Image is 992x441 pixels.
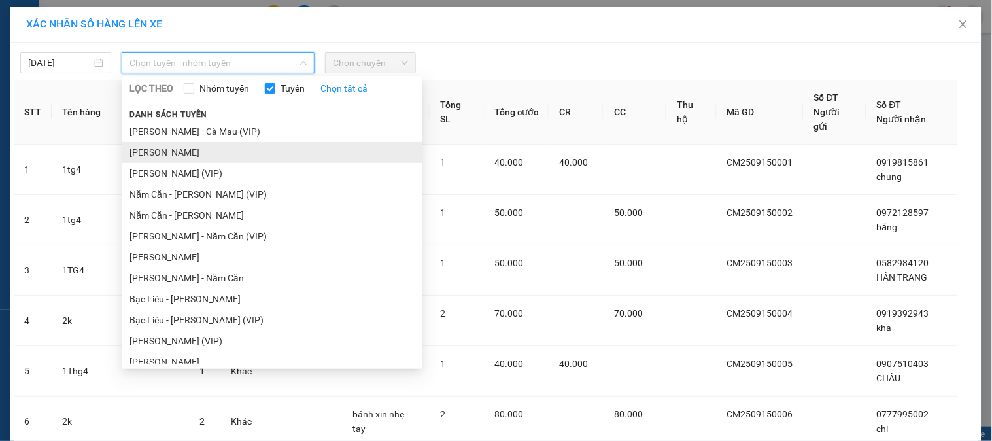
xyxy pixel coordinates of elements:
[52,145,190,195] td: 1tg4
[877,272,928,283] span: HÂN TRANG
[129,81,173,96] span: LỌC THEO
[122,184,422,205] li: Năm Căn - [PERSON_NAME] (VIP)
[122,247,422,268] li: [PERSON_NAME]
[122,109,215,120] span: Danh sách tuyến
[494,409,523,419] span: 80.000
[122,121,422,142] li: [PERSON_NAME] - Cà Mau (VIP)
[200,416,205,427] span: 2
[440,359,445,369] span: 1
[559,157,588,168] span: 40.000
[52,296,190,346] td: 2k
[333,53,408,73] span: Chọn chuyến
[440,258,445,268] span: 1
[877,114,927,124] span: Người nhận
[122,226,422,247] li: [PERSON_NAME] - Năm Căn (VIP)
[727,207,793,218] span: CM2509150002
[814,92,839,103] span: Số ĐT
[200,366,205,376] span: 1
[494,258,523,268] span: 50.000
[299,59,307,67] span: down
[122,351,422,372] li: [PERSON_NAME]
[221,346,263,397] td: Khác
[122,48,547,65] li: Hotline: 02839552959
[52,80,190,145] th: Tên hàng
[122,205,422,226] li: Năm Căn - [PERSON_NAME]
[129,53,307,73] span: Chọn tuyến - nhóm tuyến
[614,258,643,268] span: 50.000
[727,308,793,319] span: CM2509150004
[16,95,184,116] b: GỬI : Bến Xe Cà Mau
[14,245,52,296] td: 3
[14,145,52,195] td: 1
[14,296,52,346] td: 4
[14,195,52,245] td: 2
[727,409,793,419] span: CM2509150006
[727,359,793,369] span: CM2509150005
[614,308,643,319] span: 70.000
[122,330,422,351] li: [PERSON_NAME] (VIP)
[958,19,968,29] span: close
[440,409,445,419] span: 2
[122,163,422,184] li: [PERSON_NAME] (VIP)
[122,142,422,163] li: [PERSON_NAME]
[877,157,929,168] span: 0919815861
[484,80,549,145] th: Tổng cước
[440,157,445,168] span: 1
[494,308,523,319] span: 70.000
[122,289,422,309] li: Bạc Liêu - [PERSON_NAME]
[877,171,902,182] span: chung
[814,107,840,132] span: Người gửi
[26,18,162,30] span: XÁC NHẬN SỐ HÀNG LÊN XE
[877,373,901,383] span: CHÂU
[614,409,643,419] span: 80.000
[877,308,929,319] span: 0919392943
[320,81,368,96] a: Chọn tất cả
[494,207,523,218] span: 50.000
[877,423,889,434] span: chi
[28,56,92,70] input: 15/09/2025
[727,157,793,168] span: CM2509150001
[604,80,666,145] th: CC
[727,258,793,268] span: CM2509150003
[194,81,254,96] span: Nhóm tuyến
[122,32,547,48] li: 26 Phó Cơ Điều, Phường 12
[559,359,588,369] span: 40.000
[440,308,445,319] span: 2
[430,80,484,145] th: Tổng SL
[877,409,929,419] span: 0777995002
[122,268,422,289] li: [PERSON_NAME] - Năm Căn
[877,359,929,369] span: 0907510403
[549,80,604,145] th: CR
[666,80,717,145] th: Thu hộ
[614,207,643,218] span: 50.000
[440,207,445,218] span: 1
[275,81,310,96] span: Tuyến
[945,7,982,43] button: Close
[877,258,929,268] span: 0582984120
[16,16,82,82] img: logo.jpg
[717,80,804,145] th: Mã GD
[122,309,422,330] li: Bạc Liêu - [PERSON_NAME] (VIP)
[877,99,902,110] span: Số ĐT
[877,222,898,232] span: băng
[352,409,404,434] span: bánh xin nhẹ tay
[14,346,52,397] td: 5
[52,195,190,245] td: 1tg4
[14,80,52,145] th: STT
[52,346,190,397] td: 1Thg4
[494,157,523,168] span: 40.000
[877,323,892,333] span: kha
[494,359,523,369] span: 40.000
[52,245,190,296] td: 1TG4
[877,207,929,218] span: 0972128597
